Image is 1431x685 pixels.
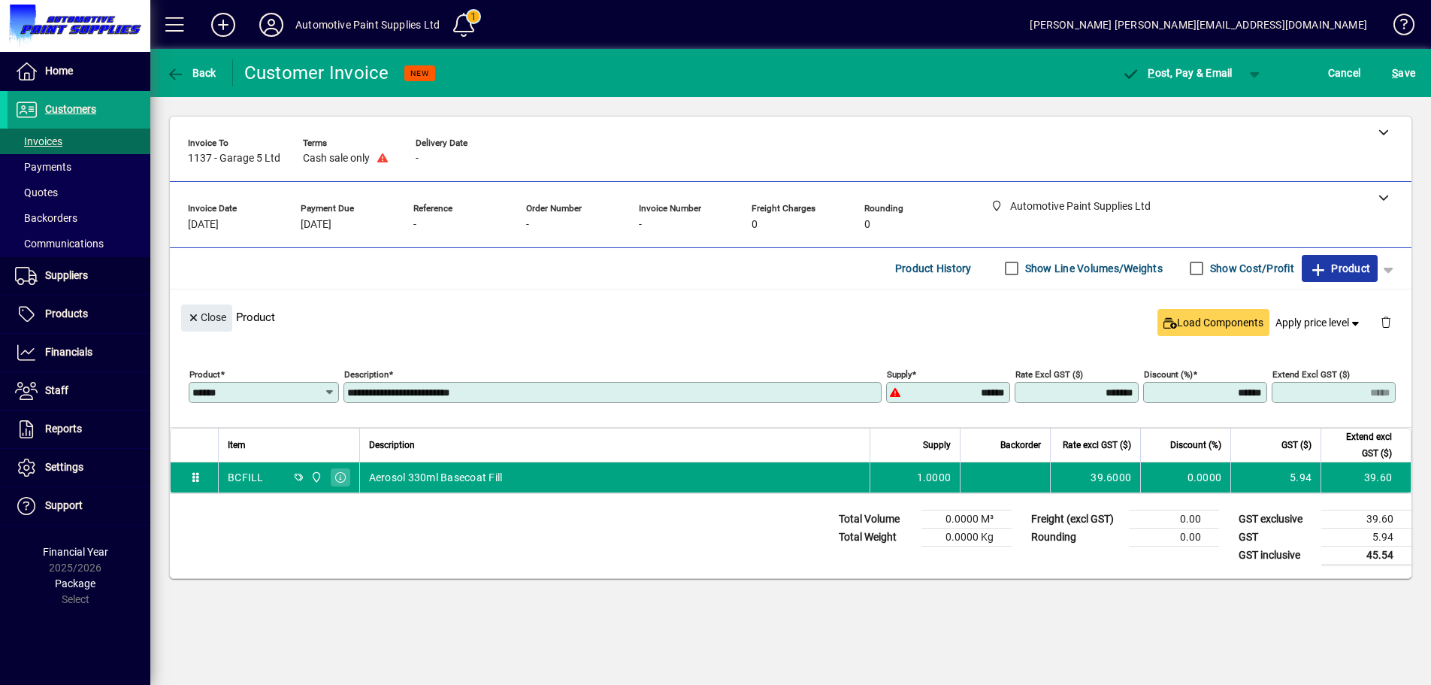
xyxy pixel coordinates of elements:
mat-label: Product [189,368,220,379]
td: 0.0000 Kg [921,528,1012,546]
td: Total Weight [831,528,921,546]
span: Package [55,577,95,590]
span: Extend excl GST ($) [1330,429,1392,462]
button: Product History [889,255,978,282]
span: - [639,219,642,231]
a: Payments [8,154,150,180]
a: Suppliers [8,257,150,295]
span: 0 [752,219,758,231]
span: ave [1392,61,1415,85]
td: GST inclusive [1231,546,1321,565]
span: Financials [45,346,92,358]
span: NEW [410,68,429,78]
mat-label: Rate excl GST ($) [1015,368,1083,379]
a: Settings [8,449,150,486]
span: Backorders [15,212,77,224]
button: Cancel [1324,59,1365,86]
button: Back [162,59,220,86]
td: GST exclusive [1231,510,1321,528]
button: Product [1302,255,1378,282]
td: 0.0000 [1140,462,1230,493]
div: Product [170,289,1411,344]
span: Rate excl GST ($) [1063,437,1131,453]
span: Automotive Paint Supplies Ltd [307,469,324,486]
a: Invoices [8,129,150,154]
span: Invoices [15,135,62,147]
button: Profile [247,11,295,38]
span: Supply [923,437,951,453]
span: Load Components [1163,315,1263,331]
span: Communications [15,238,104,250]
td: 0.00 [1129,510,1219,528]
span: Products [45,308,88,320]
td: 45.54 [1321,546,1411,565]
span: Aerosol 330ml Basecoat Fill [369,470,503,485]
span: Home [45,65,73,77]
span: Settings [45,461,83,473]
td: 39.60 [1321,462,1411,493]
mat-label: Supply [887,368,912,379]
td: 5.94 [1230,462,1321,493]
a: Backorders [8,205,150,231]
span: Description [369,437,415,453]
span: Staff [45,384,68,396]
div: Automotive Paint Supplies Ltd [295,13,440,37]
button: Save [1388,59,1419,86]
a: Home [8,53,150,90]
span: Customers [45,103,96,115]
a: Reports [8,411,150,448]
span: Quotes [15,186,58,199]
span: Back [166,67,216,79]
a: Financials [8,334,150,371]
button: Apply price level [1269,309,1369,336]
app-page-header-button: Close [177,311,236,324]
a: Staff [8,372,150,410]
a: Knowledge Base [1382,3,1412,52]
app-page-header-button: Back [150,59,233,86]
td: 5.94 [1321,528,1411,546]
span: Close [187,305,226,330]
span: Cash sale only [303,153,370,165]
td: Rounding [1024,528,1129,546]
td: Total Volume [831,510,921,528]
span: Item [228,437,246,453]
span: - [526,219,529,231]
app-page-header-button: Delete [1368,315,1404,329]
span: ost, Pay & Email [1122,67,1233,79]
a: Support [8,487,150,525]
mat-label: Description [344,368,389,379]
span: Cancel [1328,61,1361,85]
span: GST ($) [1281,437,1311,453]
span: - [413,219,416,231]
span: Apply price level [1275,315,1363,331]
a: Quotes [8,180,150,205]
span: Support [45,499,83,511]
span: Suppliers [45,269,88,281]
span: 1.0000 [917,470,951,485]
button: Post, Pay & Email [1115,59,1240,86]
span: Financial Year [43,546,108,558]
span: [DATE] [301,219,331,231]
span: Product [1309,256,1370,280]
span: [DATE] [188,219,219,231]
a: Products [8,296,150,333]
button: Close [181,305,232,332]
td: GST [1231,528,1321,546]
button: Load Components [1157,309,1269,336]
div: BCFILL [228,470,264,485]
span: Discount (%) [1170,437,1221,453]
button: Delete [1368,305,1404,341]
span: 0 [864,219,870,231]
div: [PERSON_NAME] [PERSON_NAME][EMAIL_ADDRESS][DOMAIN_NAME] [1030,13,1367,37]
div: Customer Invoice [244,61,389,85]
span: Backorder [1000,437,1041,453]
span: S [1392,67,1398,79]
span: - [416,153,419,165]
td: 0.00 [1129,528,1219,546]
button: Add [199,11,247,38]
span: Reports [45,423,82,435]
mat-label: Extend excl GST ($) [1272,368,1350,379]
span: P [1148,67,1154,79]
a: Communications [8,231,150,256]
mat-label: Discount (%) [1144,368,1193,379]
